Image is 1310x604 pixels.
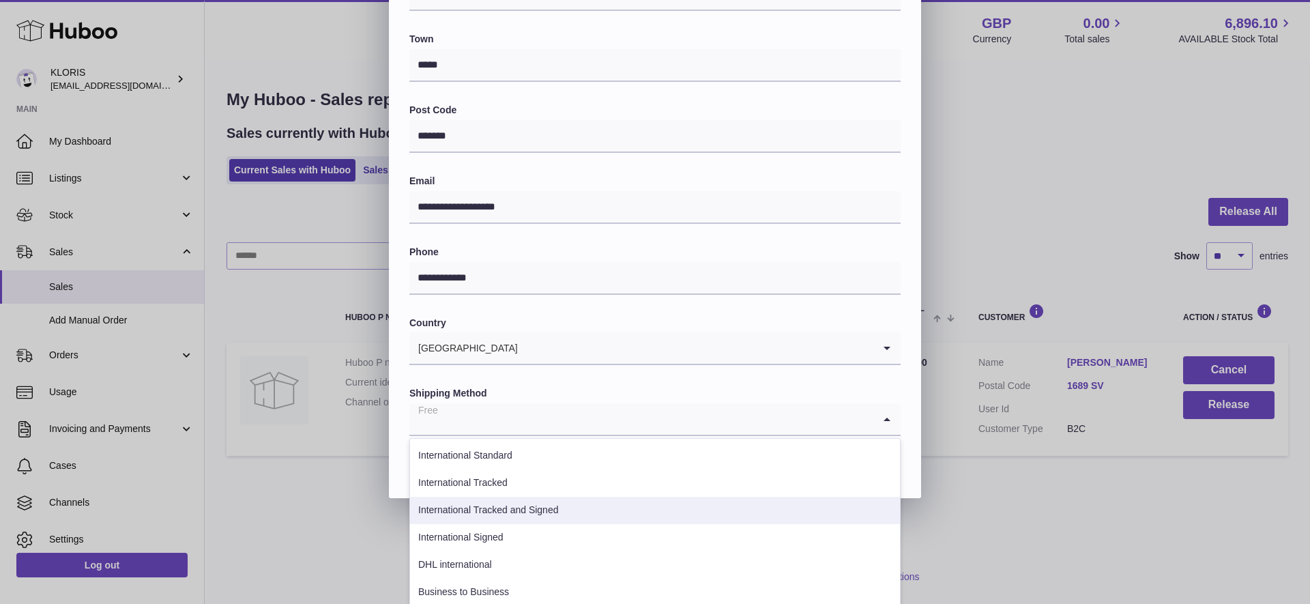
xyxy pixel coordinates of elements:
label: Email [409,175,901,188]
label: Post Code [409,104,901,117]
div: Search for option [409,403,901,436]
li: International Tracked [410,470,900,497]
span: [GEOGRAPHIC_DATA] [409,332,519,364]
li: DHL international [410,551,900,579]
div: Search for option [409,332,901,365]
input: Search for option [409,403,873,435]
li: International Tracked and Signed [410,497,900,524]
li: International Signed [410,524,900,551]
li: International Standard [410,442,900,470]
label: Phone [409,246,901,259]
label: Country [409,317,901,330]
input: Search for option [519,332,873,364]
label: Town [409,33,901,46]
label: Shipping Method [409,387,901,400]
